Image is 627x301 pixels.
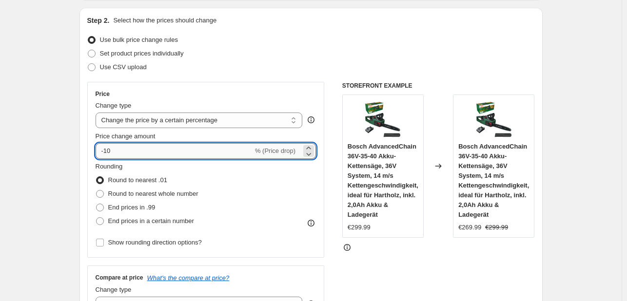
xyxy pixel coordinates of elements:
[306,115,316,125] div: help
[96,163,123,170] span: Rounding
[100,36,178,43] span: Use bulk price change rules
[458,143,529,218] span: Bosch AdvancedChain 36V-35-40 Akku-Kettensäge, 36V System, 14 m/s Kettengeschwindigkeit, ideal fü...
[100,63,147,71] span: Use CSV upload
[363,100,402,139] img: 61mUCRccngL_80x.jpg
[108,217,194,225] span: End prices in a certain number
[96,274,143,282] h3: Compare at price
[113,16,216,25] p: Select how the prices should change
[100,50,184,57] span: Set product prices individually
[96,132,156,140] span: Price change amount
[458,223,481,232] div: €269.99
[108,239,202,246] span: Show rounding direction options?
[108,176,167,184] span: Round to nearest .01
[96,286,132,293] span: Change type
[96,102,132,109] span: Change type
[348,143,418,218] span: Bosch AdvancedChain 36V-35-40 Akku-Kettensäge, 36V System, 14 m/s Kettengeschwindigkeit, ideal fü...
[348,223,371,232] div: €299.99
[255,147,295,154] span: % (Price drop)
[485,223,508,232] strike: €299.99
[96,143,253,159] input: -15
[342,82,535,90] h6: STOREFRONT EXAMPLE
[147,274,230,282] button: What's the compare at price?
[108,204,156,211] span: End prices in .99
[108,190,198,197] span: Round to nearest whole number
[96,90,110,98] h3: Price
[87,16,110,25] h2: Step 2.
[474,100,513,139] img: 61mUCRccngL_80x.jpg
